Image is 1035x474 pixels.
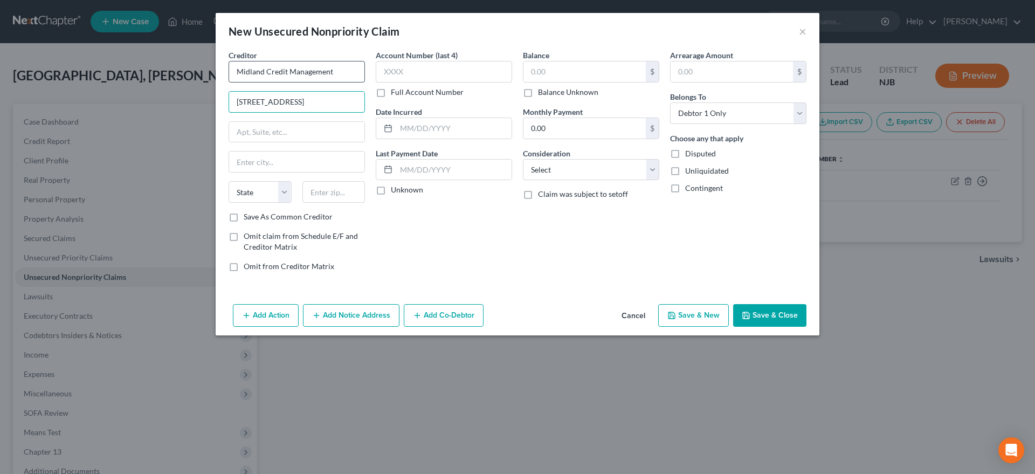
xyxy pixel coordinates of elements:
span: Omit from Creditor Matrix [244,262,334,271]
label: Consideration [523,148,570,159]
button: × [799,25,806,38]
input: Enter zip... [302,181,365,203]
input: MM/DD/YYYY [396,160,512,180]
div: $ [646,118,659,139]
label: Full Account Number [391,87,464,98]
div: $ [646,61,659,82]
input: Search creditor by name... [229,61,365,83]
label: Date Incurred [376,106,422,118]
input: 0.00 [671,61,793,82]
div: New Unsecured Nonpriority Claim [229,24,399,39]
span: Belongs To [670,92,706,101]
input: 0.00 [523,61,646,82]
label: Account Number (last 4) [376,50,458,61]
button: Add Co-Debtor [404,304,484,327]
div: $ [793,61,806,82]
button: Cancel [613,305,654,327]
label: Save As Common Creditor [244,211,333,222]
input: XXXX [376,61,512,83]
button: Save & New [658,304,729,327]
span: Creditor [229,51,257,60]
input: Apt, Suite, etc... [229,122,364,142]
button: Save & Close [733,304,806,327]
label: Last Payment Date [376,148,438,159]
label: Arrearage Amount [670,50,733,61]
span: Unliquidated [685,166,729,175]
button: Add Action [233,304,299,327]
button: Add Notice Address [303,304,399,327]
div: Open Intercom Messenger [998,437,1024,463]
label: Choose any that apply [670,133,743,144]
input: MM/DD/YYYY [396,118,512,139]
span: Disputed [685,149,716,158]
label: Balance Unknown [538,87,598,98]
span: Omit claim from Schedule E/F and Creditor Matrix [244,231,358,251]
label: Balance [523,50,549,61]
span: Claim was subject to setoff [538,189,628,198]
label: Monthly Payment [523,106,583,118]
input: Enter city... [229,152,364,172]
input: Enter address... [229,92,364,112]
span: Contingent [685,183,723,193]
input: 0.00 [523,118,646,139]
label: Unknown [391,184,423,195]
